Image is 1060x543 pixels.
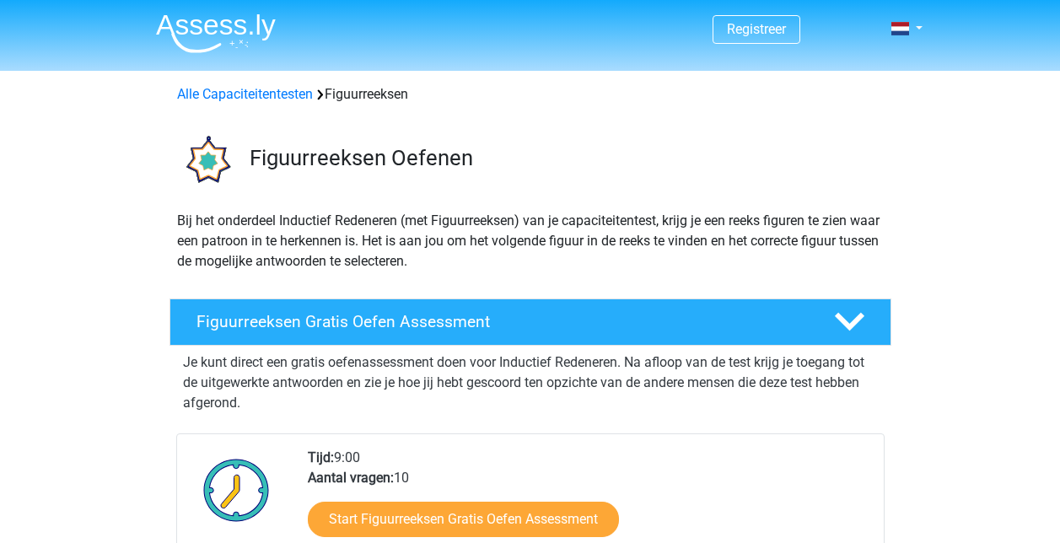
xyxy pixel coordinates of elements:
b: Aantal vragen: [308,470,394,486]
a: Figuurreeksen Gratis Oefen Assessment [163,298,898,346]
p: Je kunt direct een gratis oefenassessment doen voor Inductief Redeneren. Na afloop van de test kr... [183,352,878,413]
div: Figuurreeksen [170,84,891,105]
h4: Figuurreeksen Gratis Oefen Assessment [196,312,807,331]
img: figuurreeksen [170,125,242,196]
h3: Figuurreeksen Oefenen [250,145,878,171]
a: Alle Capaciteitentesten [177,86,313,102]
b: Tijd: [308,449,334,465]
a: Registreer [727,21,786,37]
img: Klok [194,448,279,532]
p: Bij het onderdeel Inductief Redeneren (met Figuurreeksen) van je capaciteitentest, krijg je een r... [177,211,884,271]
img: Assessly [156,13,276,53]
a: Start Figuurreeksen Gratis Oefen Assessment [308,502,619,537]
